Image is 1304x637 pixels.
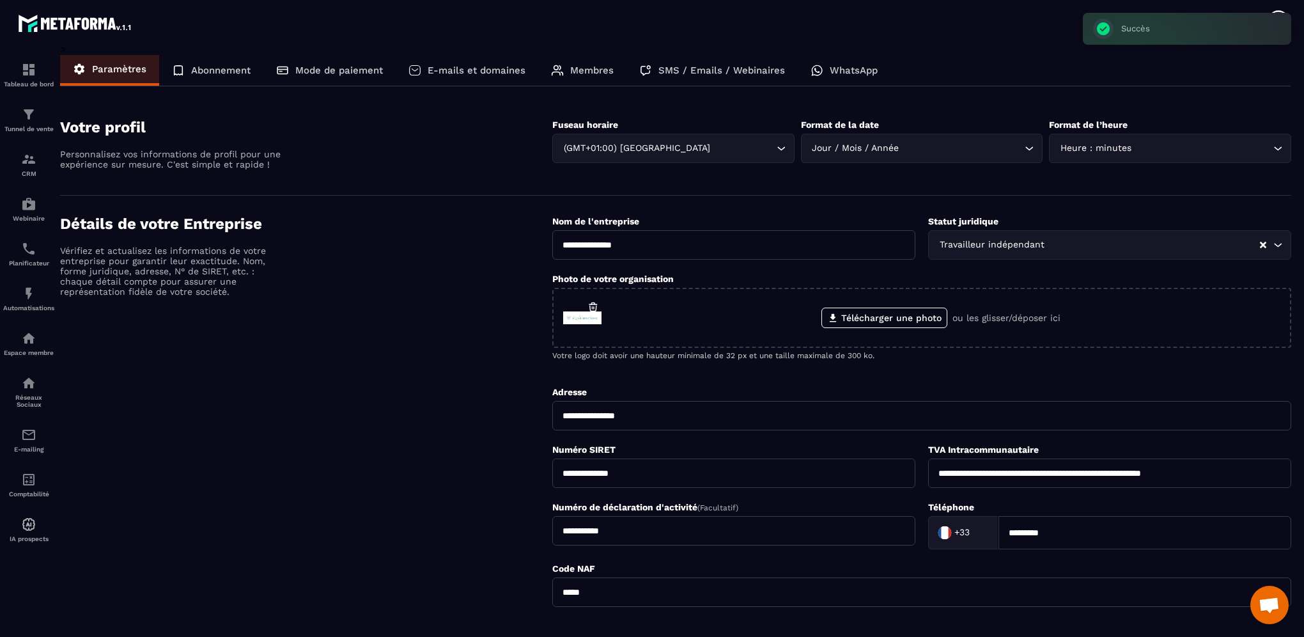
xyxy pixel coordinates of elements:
div: Search for option [1049,134,1291,163]
p: Personnalisez vos informations de profil pour une expérience sur mesure. C'est simple et rapide ! [60,149,284,169]
p: Automatisations [3,304,54,311]
img: accountant [21,472,36,487]
input: Search for option [1134,141,1270,155]
input: Search for option [713,141,773,155]
input: Search for option [1047,238,1259,252]
label: Format de l’heure [1049,120,1128,130]
a: automationsautomationsEspace membre [3,321,54,366]
img: logo [18,12,133,35]
span: Travailleur indépendant [936,238,1047,252]
p: Espace membre [3,349,54,356]
p: Vérifiez et actualisez les informations de votre entreprise pour garantir leur exactitude. Nom, f... [60,246,284,297]
div: Search for option [928,516,998,549]
span: Jour / Mois / Année [809,141,902,155]
img: formation [21,107,36,122]
p: Abonnement [191,65,251,76]
img: formation [21,152,36,167]
p: WhatsApp [830,65,878,76]
p: Webinaire [3,215,54,222]
h4: Détails de votre Entreprise [60,215,552,233]
img: automations [21,286,36,301]
input: Search for option [902,141,1022,155]
p: Planificateur [3,260,54,267]
p: IA prospects [3,535,54,542]
a: formationformationTableau de bord [3,52,54,97]
img: email [21,427,36,443]
p: ou les glisser/déposer ici [952,313,1060,323]
div: Search for option [928,230,1291,260]
p: Votre logo doit avoir une hauteur minimale de 32 px et une taille maximale de 300 ko. [552,351,1291,360]
p: Paramètres [92,63,146,75]
label: Télécharger une photo [821,308,947,328]
a: formationformationCRM [3,142,54,187]
label: Photo de votre organisation [552,274,674,284]
input: Search for option [972,523,985,542]
span: Heure : minutes [1057,141,1134,155]
label: Format de la date [801,120,879,130]
p: Tunnel de vente [3,125,54,132]
img: automations [21,517,36,532]
label: TVA Intracommunautaire [928,444,1039,455]
img: formation [21,62,36,77]
a: emailemailE-mailing [3,418,54,462]
p: E-mailing [3,446,54,453]
p: E-mails et domaines [428,65,525,76]
label: Téléphone [928,502,974,512]
img: automations [21,331,36,346]
label: Nom de l'entreprise [552,216,639,226]
p: Mode de paiement [295,65,383,76]
label: Adresse [552,387,587,397]
span: (Facultatif) [697,503,738,512]
label: Code NAF [552,563,595,574]
label: Statut juridique [928,216,998,226]
label: Numéro SIRET [552,444,616,455]
span: +33 [954,526,970,539]
img: automations [21,196,36,212]
button: Clear Selected [1260,240,1266,250]
label: Numéro de déclaration d'activité [552,502,738,512]
label: Fuseau horaire [552,120,618,130]
p: Réseaux Sociaux [3,394,54,408]
span: (GMT+01:00) [GEOGRAPHIC_DATA] [561,141,713,155]
p: CRM [3,170,54,177]
h4: Votre profil [60,118,552,136]
a: Ouvrir le chat [1250,586,1289,624]
div: Search for option [552,134,795,163]
img: social-network [21,375,36,391]
p: Membres [570,65,614,76]
img: scheduler [21,241,36,256]
p: Comptabilité [3,491,54,498]
img: Country Flag [932,520,958,546]
a: automationsautomationsAutomatisations [3,276,54,321]
a: accountantaccountantComptabilité [3,462,54,507]
a: formationformationTunnel de vente [3,97,54,142]
a: automationsautomationsWebinaire [3,187,54,232]
p: Tableau de bord [3,81,54,88]
a: social-networksocial-networkRéseaux Sociaux [3,366,54,418]
p: SMS / Emails / Webinaires [658,65,785,76]
a: schedulerschedulerPlanificateur [3,232,54,276]
div: Search for option [801,134,1043,163]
